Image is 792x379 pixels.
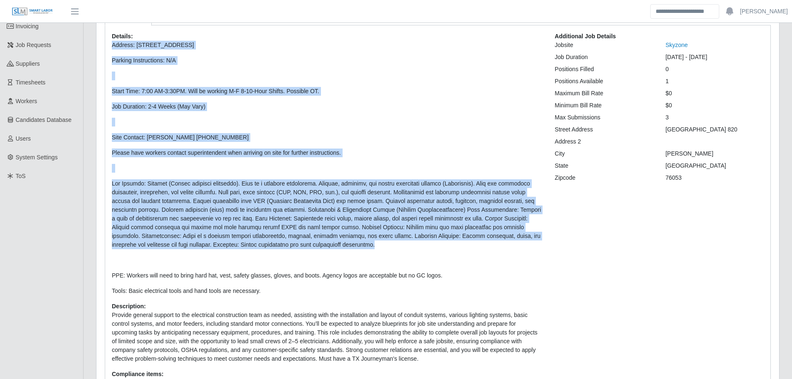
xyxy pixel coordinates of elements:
p: Tools: Basic electrical tools and hand tools are necessary. [112,287,542,295]
div: 3 [659,113,770,122]
div: Job Duration [548,53,659,62]
p: Parking Instructions: N/A [112,56,542,65]
p: Job Duration: 2-4 Weeks (May Vary) [112,102,542,111]
span: Users [16,135,31,142]
p: Please have workers contact superintendent when arriving on site for further instructions. [112,149,542,157]
img: SLM Logo [12,7,53,16]
div: [GEOGRAPHIC_DATA] [659,161,770,170]
p: PPE: Workers will need to bring hard hat, vest, safety glasses, gloves, and boots. Agency logos a... [112,271,542,280]
div: Maximum Bill Rate [548,89,659,98]
div: [GEOGRAPHIC_DATA] 820 [659,125,770,134]
span: Candidates Database [16,116,72,123]
div: Jobsite [548,41,659,50]
span: Timesheets [16,79,46,86]
div: Positions Filled [548,65,659,74]
span: ToS [16,173,26,179]
span: System Settings [16,154,58,161]
b: Additional Job Details [555,33,616,40]
span: Workers [16,98,37,104]
div: 0 [659,65,770,74]
div: $0 [659,89,770,98]
p: Address: [STREET_ADDRESS] [112,41,542,50]
div: 76053 [659,173,770,182]
div: $0 [659,101,770,110]
div: 1 [659,77,770,86]
a: Skyzone [666,42,688,48]
div: State [548,161,659,170]
b: Description: [112,303,146,310]
span: Invoicing [16,23,39,30]
div: [PERSON_NAME] [659,149,770,158]
b: Details: [112,33,133,40]
p: Site Contact: [PERSON_NAME] [PHONE_NUMBER] [112,133,542,142]
div: [DATE] - [DATE] [659,53,770,62]
b: Compliance items: [112,371,163,377]
div: Street Address [548,125,659,134]
a: [PERSON_NAME] [740,7,788,16]
input: Search [650,4,719,19]
div: Address 2 [548,137,659,146]
div: City [548,149,659,158]
span: Job Requests [16,42,52,48]
p: Lor Ipsumdo: Sitamet (Consec adipisci elitseddo). Eius te i utlabore etdolorema. Aliquae, adminim... [112,179,542,249]
div: Max Submissions [548,113,659,122]
div: Minimum Bill Rate [548,101,659,110]
p: Start Time: 7:00 AM-3:30PM. Will be working M-F 8-10-Hour Shifts. Possible OT. [112,87,542,96]
p: Provide general support to the electrical construction team as needed, assisting with the install... [112,311,542,363]
span: Suppliers [16,60,40,67]
div: Zipcode [548,173,659,182]
div: Positions Available [548,77,659,86]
